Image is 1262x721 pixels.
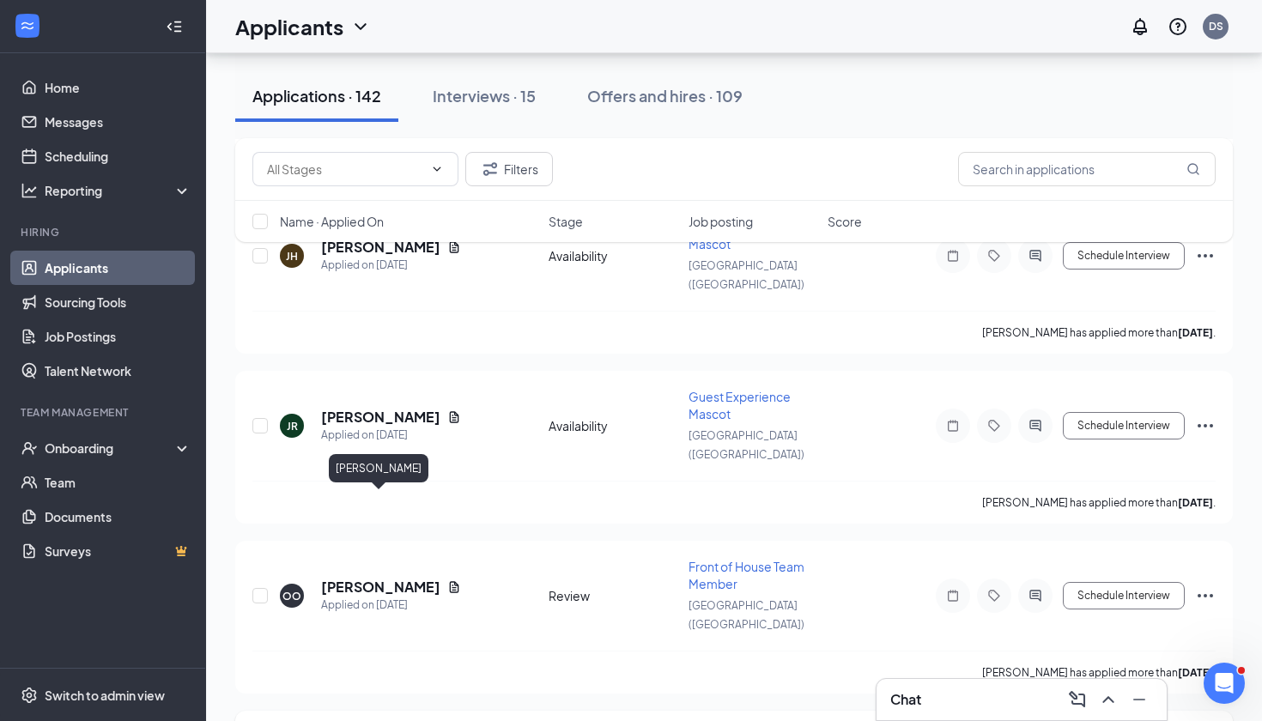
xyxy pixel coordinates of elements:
[943,419,963,433] svg: Note
[1025,589,1046,603] svg: ActiveChat
[984,589,1004,603] svg: Tag
[549,417,678,434] div: Availability
[1130,16,1150,37] svg: Notifications
[689,559,804,591] span: Front of House Team Member
[890,690,921,709] h3: Chat
[329,454,428,482] div: [PERSON_NAME]
[430,162,444,176] svg: ChevronDown
[1178,496,1213,509] b: [DATE]
[943,589,963,603] svg: Note
[166,18,183,35] svg: Collapse
[1195,585,1216,606] svg: Ellipses
[828,213,862,230] span: Score
[350,16,371,37] svg: ChevronDown
[21,405,188,420] div: Team Management
[465,152,553,186] button: Filter Filters
[19,17,36,34] svg: WorkstreamLogo
[45,70,191,105] a: Home
[958,152,1216,186] input: Search in applications
[45,139,191,173] a: Scheduling
[252,85,381,106] div: Applications · 142
[45,465,191,500] a: Team
[1063,412,1185,439] button: Schedule Interview
[45,251,191,285] a: Applicants
[1178,326,1213,339] b: [DATE]
[1168,16,1188,37] svg: QuestionInfo
[1098,689,1119,710] svg: ChevronUp
[1204,663,1245,704] iframe: Intercom live chat
[982,325,1216,340] p: [PERSON_NAME] has applied more than .
[549,213,583,230] span: Stage
[447,410,461,424] svg: Document
[45,105,191,139] a: Messages
[689,213,753,230] span: Job posting
[45,687,165,704] div: Switch to admin view
[982,495,1216,510] p: [PERSON_NAME] has applied more than .
[549,587,678,604] div: Review
[21,225,188,239] div: Hiring
[1025,419,1046,433] svg: ActiveChat
[1063,582,1185,609] button: Schedule Interview
[21,687,38,704] svg: Settings
[287,419,298,433] div: JR
[1064,686,1091,713] button: ComposeMessage
[45,439,177,457] div: Onboarding
[45,182,192,199] div: Reporting
[321,597,461,614] div: Applied on [DATE]
[1067,689,1088,710] svg: ComposeMessage
[280,213,384,230] span: Name · Applied On
[689,599,804,631] span: [GEOGRAPHIC_DATA] ([GEOGRAPHIC_DATA])
[982,665,1216,680] p: [PERSON_NAME] has applied more than .
[447,580,461,594] svg: Document
[689,429,804,461] span: [GEOGRAPHIC_DATA] ([GEOGRAPHIC_DATA])
[45,534,191,568] a: SurveysCrown
[267,160,423,179] input: All Stages
[1125,686,1153,713] button: Minimize
[689,389,791,421] span: Guest Experience Mascot
[587,85,743,106] div: Offers and hires · 109
[984,419,1004,433] svg: Tag
[321,578,440,597] h5: [PERSON_NAME]
[1095,686,1122,713] button: ChevronUp
[1186,162,1200,176] svg: MagnifyingGlass
[235,12,343,41] h1: Applicants
[45,500,191,534] a: Documents
[321,408,440,427] h5: [PERSON_NAME]
[1178,666,1213,679] b: [DATE]
[433,85,536,106] div: Interviews · 15
[45,319,191,354] a: Job Postings
[1209,19,1223,33] div: DS
[45,285,191,319] a: Sourcing Tools
[321,257,461,274] div: Applied on [DATE]
[480,159,501,179] svg: Filter
[321,427,461,444] div: Applied on [DATE]
[45,354,191,388] a: Talent Network
[282,589,301,603] div: OO
[1195,415,1216,436] svg: Ellipses
[689,259,804,291] span: [GEOGRAPHIC_DATA] ([GEOGRAPHIC_DATA])
[21,182,38,199] svg: Analysis
[21,439,38,457] svg: UserCheck
[1129,689,1150,710] svg: Minimize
